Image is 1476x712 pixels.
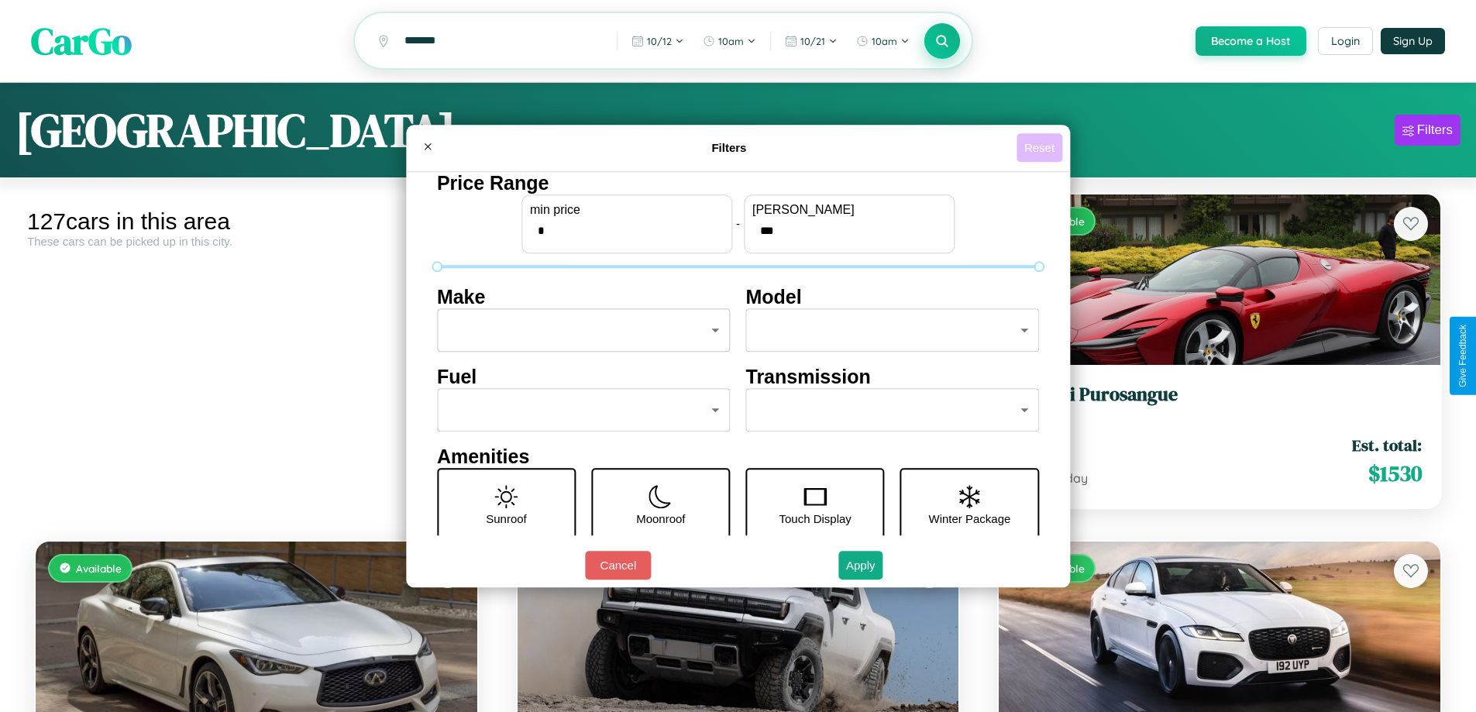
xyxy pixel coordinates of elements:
[530,203,724,217] label: min price
[1352,434,1422,456] span: Est. total:
[437,366,731,388] h4: Fuel
[437,445,1039,468] h4: Amenities
[872,35,897,47] span: 10am
[1457,325,1468,387] div: Give Feedback
[848,29,917,53] button: 10am
[736,213,740,234] p: -
[779,508,851,529] p: Touch Display
[1395,115,1461,146] button: Filters
[636,508,685,529] p: Moonroof
[1055,470,1088,486] span: / day
[647,35,672,47] span: 10 / 12
[624,29,692,53] button: 10/12
[1318,27,1373,55] button: Login
[585,551,651,580] button: Cancel
[746,286,1040,308] h4: Model
[1368,458,1422,489] span: $ 1530
[1017,384,1422,421] a: Ferrari Purosangue2019
[486,508,527,529] p: Sunroof
[1196,26,1306,56] button: Become a Host
[31,15,132,67] span: CarGo
[777,29,845,53] button: 10/21
[1017,133,1062,162] button: Reset
[442,141,1017,154] h4: Filters
[800,35,825,47] span: 10 / 21
[27,235,486,248] div: These cars can be picked up in this city.
[746,366,1040,388] h4: Transmission
[838,551,883,580] button: Apply
[695,29,764,53] button: 10am
[929,508,1011,529] p: Winter Package
[1017,384,1422,406] h3: Ferrari Purosangue
[15,98,456,162] h1: [GEOGRAPHIC_DATA]
[1381,28,1445,54] button: Sign Up
[718,35,744,47] span: 10am
[437,286,731,308] h4: Make
[752,203,946,217] label: [PERSON_NAME]
[1417,122,1453,138] div: Filters
[27,208,486,235] div: 127 cars in this area
[437,172,1039,194] h4: Price Range
[76,562,122,575] span: Available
